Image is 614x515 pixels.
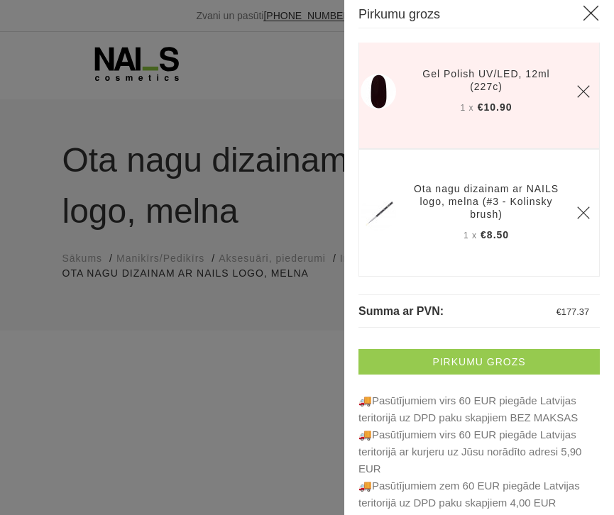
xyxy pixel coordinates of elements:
a: Delete [576,84,591,99]
span: 1 x [460,103,473,113]
a: Ota nagu dizainam ar NAILS logo, melna (#3 - Kolinsky brush) [413,182,559,221]
a: Delete [576,206,591,220]
span: €8.50 [481,229,509,240]
span: 1 x [464,231,477,240]
a: Pirkumu grozs [358,349,600,375]
span: Summa ar PVN: [358,305,444,317]
span: € [557,306,561,317]
h3: Pirkumu grozs [358,4,600,28]
span: €10.90 [478,101,512,113]
a: Gel Polish UV/LED, 12ml (227c) [413,67,559,93]
span: 177.37 [561,306,589,317]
